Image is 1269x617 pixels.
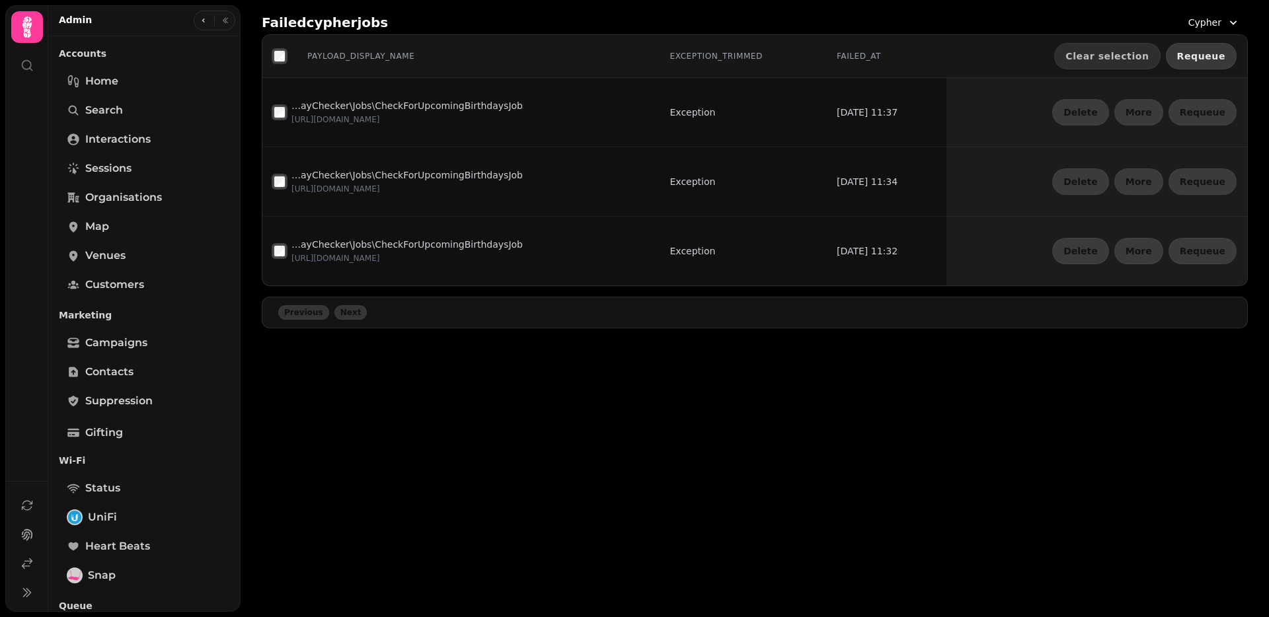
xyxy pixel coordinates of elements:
span: Next [340,308,362,316]
button: More [1114,168,1163,195]
img: Snap [68,569,81,582]
span: Requeue [1180,246,1225,256]
a: Search [59,97,230,124]
button: Requeue [1169,168,1237,195]
div: [DATE] 11:37 [837,106,936,119]
p: Wi-Fi [59,449,230,472]
a: Interactions [59,126,230,153]
button: More [1114,99,1163,126]
button: next [334,305,367,320]
button: Requeue [1169,238,1237,264]
span: Suppression [85,393,153,409]
a: UniFiUniFi [59,504,230,530]
span: Requeue [1180,177,1225,186]
div: Exception [670,175,716,188]
button: Delete [1052,99,1109,126]
span: Venues [85,248,126,264]
span: Gifting [85,425,123,441]
span: Snap [88,567,116,583]
span: Heart beats [85,538,150,554]
h2: Admin [59,13,92,26]
span: Delete [1063,177,1098,186]
span: Clear selection [1065,52,1149,61]
a: Suppression [59,388,230,414]
span: Home [85,73,118,89]
img: UniFi [68,511,81,524]
span: More [1126,177,1152,186]
p: App\Packages\UpcomingBirthdayChecker\Jobs\CheckForUpcomingBirthdaysJob [291,168,523,182]
span: Status [85,480,120,496]
button: More [1114,238,1163,264]
nav: Pagination [262,297,1248,328]
span: Campaigns [85,335,147,351]
a: Campaigns [59,330,230,356]
p: Marketing [59,303,230,327]
span: Requeue [1177,52,1225,61]
p: payload_display_name [307,51,414,61]
a: Heart beats [59,533,230,560]
span: Organisations [85,190,162,205]
span: Previous [284,308,323,316]
button: Cypher [1180,11,1248,34]
a: Customers [59,272,230,298]
a: Venues [59,242,230,269]
div: failed_at [837,51,936,61]
div: exception_trimmed [670,51,816,61]
span: Contacts [85,364,134,380]
span: UniFi [88,509,117,525]
span: [URL][DOMAIN_NAME] [291,254,379,263]
button: Requeue [1169,99,1237,126]
button: Requeue [1166,43,1237,69]
div: [DATE] 11:32 [837,244,936,258]
div: Exception [670,244,716,258]
button: Clear selection [1054,43,1160,69]
h2: Failed cypher jobs [262,13,388,32]
a: Status [59,475,230,501]
span: Requeue [1180,108,1225,117]
span: Search [85,102,123,118]
button: Delete [1052,238,1109,264]
div: Exception [670,106,716,119]
span: Delete [1063,246,1098,256]
div: [DATE] 11:34 [837,175,936,188]
span: Delete [1063,108,1098,117]
a: Gifting [59,419,230,446]
button: Delete [1052,168,1109,195]
span: Sessions [85,161,132,176]
a: Sessions [59,155,230,182]
p: App\Packages\UpcomingBirthdayChecker\Jobs\CheckForUpcomingBirthdaysJob [291,238,523,251]
span: Interactions [85,131,151,147]
span: More [1126,108,1152,117]
span: [URL][DOMAIN_NAME] [291,184,379,194]
span: Customers [85,277,144,293]
span: Cypher [1188,16,1221,29]
a: Map [59,213,230,240]
button: back [278,305,329,320]
span: More [1126,246,1152,256]
span: [URL][DOMAIN_NAME] [291,115,379,124]
p: Accounts [59,42,230,65]
a: Organisations [59,184,230,211]
a: Home [59,68,230,94]
p: App\Packages\UpcomingBirthdayChecker\Jobs\CheckForUpcomingBirthdaysJob [291,99,523,112]
a: Contacts [59,359,230,385]
a: SnapSnap [59,562,230,589]
span: Map [85,219,109,235]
